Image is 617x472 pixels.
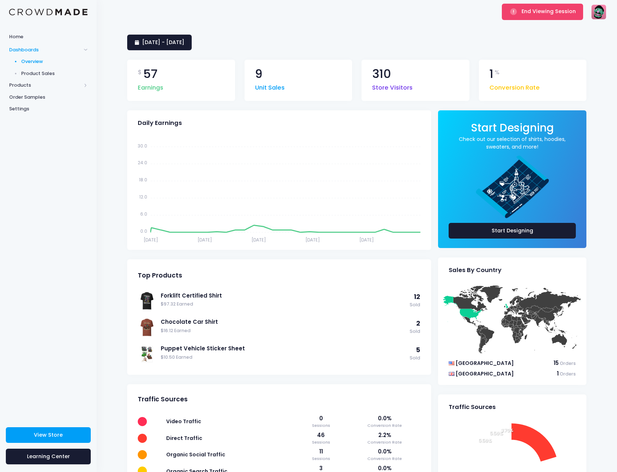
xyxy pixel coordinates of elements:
[372,80,413,93] span: Store Visitors
[138,160,147,166] tspan: 24.0
[349,439,420,445] span: Conversion Rate
[9,82,81,89] span: Products
[166,451,225,458] span: Organic Social Traffic
[591,5,606,19] img: User
[21,58,88,65] span: Overview
[560,371,576,377] span: Orders
[161,292,406,300] a: Forklift Certified Shirt
[138,80,163,93] span: Earnings
[6,427,91,443] a: View Store
[140,228,147,234] tspan: 0.0
[489,80,540,93] span: Conversion Rate
[305,236,320,243] tspan: [DATE]
[6,449,91,464] a: Learning Center
[140,211,147,217] tspan: 6.0
[300,439,342,445] span: Sessions
[139,194,147,200] tspan: 12.0
[138,68,142,77] span: $
[456,370,514,377] span: [GEOGRAPHIC_DATA]
[166,434,202,442] span: Direct Traffic
[449,267,501,274] span: Sales By Country
[560,360,576,366] span: Orders
[144,236,158,243] tspan: [DATE]
[502,4,583,20] button: End Viewing Session
[349,422,420,429] span: Conversion Rate
[255,68,262,80] span: 9
[410,302,420,308] span: Sold
[300,456,342,462] span: Sessions
[300,448,342,456] span: 11
[161,327,406,334] span: $16.12 Earned
[21,70,88,77] span: Product Sales
[166,418,201,425] span: Video Traffic
[138,142,147,149] tspan: 30.0
[300,422,342,429] span: Sessions
[359,236,374,243] tspan: [DATE]
[489,68,493,80] span: 1
[372,68,391,80] span: 310
[416,319,420,328] span: 2
[34,431,63,438] span: View Store
[143,68,157,80] span: 57
[349,448,420,456] span: 0.0%
[471,120,554,135] span: Start Designing
[9,105,87,113] span: Settings
[449,135,576,151] a: Check out our selection of shirts, hoodies, sweaters, and more!
[349,431,420,439] span: 2.2%
[255,80,285,93] span: Unit Sales
[161,354,406,361] span: $10.50 Earned
[198,236,212,243] tspan: [DATE]
[471,126,554,133] a: Start Designing
[349,456,420,462] span: Conversion Rate
[161,301,406,308] span: $97.32 Earned
[9,33,87,40] span: Home
[161,345,406,353] a: Puppet Vehicle Sticker Sheet
[554,359,559,367] span: 15
[414,292,420,301] span: 12
[9,46,81,54] span: Dashboards
[251,236,266,243] tspan: [DATE]
[557,370,559,377] span: 1
[300,431,342,439] span: 46
[127,35,192,50] a: [DATE] - [DATE]
[9,9,87,16] img: Logo
[416,346,420,354] span: 5
[139,177,147,183] tspan: 18.0
[138,119,182,127] span: Daily Earnings
[456,359,514,367] span: [GEOGRAPHIC_DATA]
[449,223,576,239] a: Start Designing
[9,94,87,101] span: Order Samples
[138,396,188,403] span: Traffic Sources
[142,39,184,46] span: [DATE] - [DATE]
[410,328,420,335] span: Sold
[449,404,496,411] span: Traffic Sources
[138,272,182,279] span: Top Products
[161,318,406,326] a: Chocolate Car Shirt
[349,414,420,422] span: 0.0%
[495,68,500,77] span: %
[522,8,576,15] span: End Viewing Session
[410,355,420,362] span: Sold
[27,453,70,460] span: Learning Center
[300,414,342,422] span: 0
